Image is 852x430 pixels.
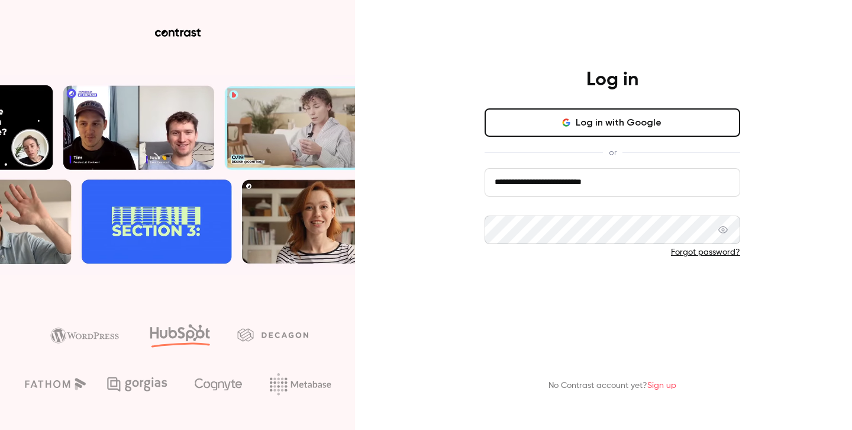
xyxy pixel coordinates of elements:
img: decagon [237,328,308,341]
button: Log in [485,277,740,306]
p: No Contrast account yet? [548,380,676,392]
h4: Log in [586,68,638,92]
span: or [603,146,622,159]
a: Forgot password? [671,248,740,256]
a: Sign up [647,381,676,390]
button: Log in with Google [485,108,740,137]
